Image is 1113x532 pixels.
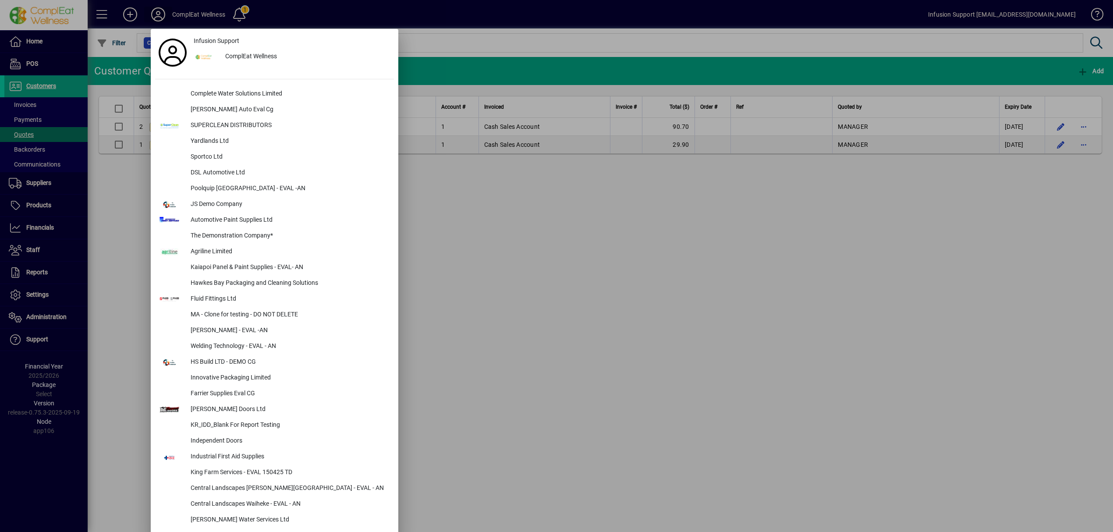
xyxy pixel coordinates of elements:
button: JS Demo Company [155,197,394,213]
div: King Farm Services - EVAL 150425 TD [184,465,394,481]
span: Infusion Support [194,36,239,46]
button: Kaiapoi Panel & Paint Supplies - EVAL- AN [155,260,394,276]
div: MA - Clone for testing - DO NOT DELETE [184,307,394,323]
button: SUPERCLEAN DISTRIBUTORS [155,118,394,134]
div: Fluid Fittings Ltd [184,291,394,307]
div: Complete Water Solutions Limited [184,86,394,102]
button: [PERSON_NAME] Auto Eval Cg [155,102,394,118]
div: Welding Technology - EVAL - AN [184,339,394,355]
div: KR_IDD_Blank For Report Testing [184,418,394,433]
div: Agriline Limited [184,244,394,260]
div: The Demonstration Company* [184,228,394,244]
button: Welding Technology - EVAL - AN [155,339,394,355]
div: Automotive Paint Supplies Ltd [184,213,394,228]
button: [PERSON_NAME] - EVAL -AN [155,323,394,339]
button: Innovative Packaging Limited [155,370,394,386]
a: Profile [155,45,190,60]
button: HS Build LTD - DEMO CG [155,355,394,370]
button: Poolquip [GEOGRAPHIC_DATA] - EVAL -AN [155,181,394,197]
div: [PERSON_NAME] Doors Ltd [184,402,394,418]
div: [PERSON_NAME] Water Services Ltd [184,512,394,528]
div: JS Demo Company [184,197,394,213]
button: [PERSON_NAME] Water Services Ltd [155,512,394,528]
div: Central Landscapes [PERSON_NAME][GEOGRAPHIC_DATA] - EVAL - AN [184,481,394,497]
button: The Demonstration Company* [155,228,394,244]
button: Hawkes Bay Packaging and Cleaning Solutions [155,276,394,291]
div: Central Landscapes Waiheke - EVAL - AN [184,497,394,512]
div: Hawkes Bay Packaging and Cleaning Solutions [184,276,394,291]
button: Fluid Fittings Ltd [155,291,394,307]
div: Poolquip [GEOGRAPHIC_DATA] - EVAL -AN [184,181,394,197]
button: ComplEat Wellness [190,49,394,65]
button: Sportco Ltd [155,149,394,165]
div: Sportco Ltd [184,149,394,165]
div: HS Build LTD - DEMO CG [184,355,394,370]
div: SUPERCLEAN DISTRIBUTORS [184,118,394,134]
div: [PERSON_NAME] - EVAL -AN [184,323,394,339]
button: DSL Automotive Ltd [155,165,394,181]
div: Farrier Supplies Eval CG [184,386,394,402]
button: Central Landscapes Waiheke - EVAL - AN [155,497,394,512]
div: DSL Automotive Ltd [184,165,394,181]
button: KR_IDD_Blank For Report Testing [155,418,394,433]
div: Industrial First Aid Supplies [184,449,394,465]
button: King Farm Services - EVAL 150425 TD [155,465,394,481]
div: Kaiapoi Panel & Paint Supplies - EVAL- AN [184,260,394,276]
div: Independent Doors [184,433,394,449]
button: Agriline Limited [155,244,394,260]
div: [PERSON_NAME] Auto Eval Cg [184,102,394,118]
div: Yardlands Ltd [184,134,394,149]
button: Industrial First Aid Supplies [155,449,394,465]
a: Infusion Support [190,33,394,49]
button: Independent Doors [155,433,394,449]
button: [PERSON_NAME] Doors Ltd [155,402,394,418]
div: ComplEat Wellness [218,49,394,65]
button: Yardlands Ltd [155,134,394,149]
button: Central Landscapes [PERSON_NAME][GEOGRAPHIC_DATA] - EVAL - AN [155,481,394,497]
button: Complete Water Solutions Limited [155,86,394,102]
button: MA - Clone for testing - DO NOT DELETE [155,307,394,323]
button: Automotive Paint Supplies Ltd [155,213,394,228]
div: Innovative Packaging Limited [184,370,394,386]
button: Farrier Supplies Eval CG [155,386,394,402]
